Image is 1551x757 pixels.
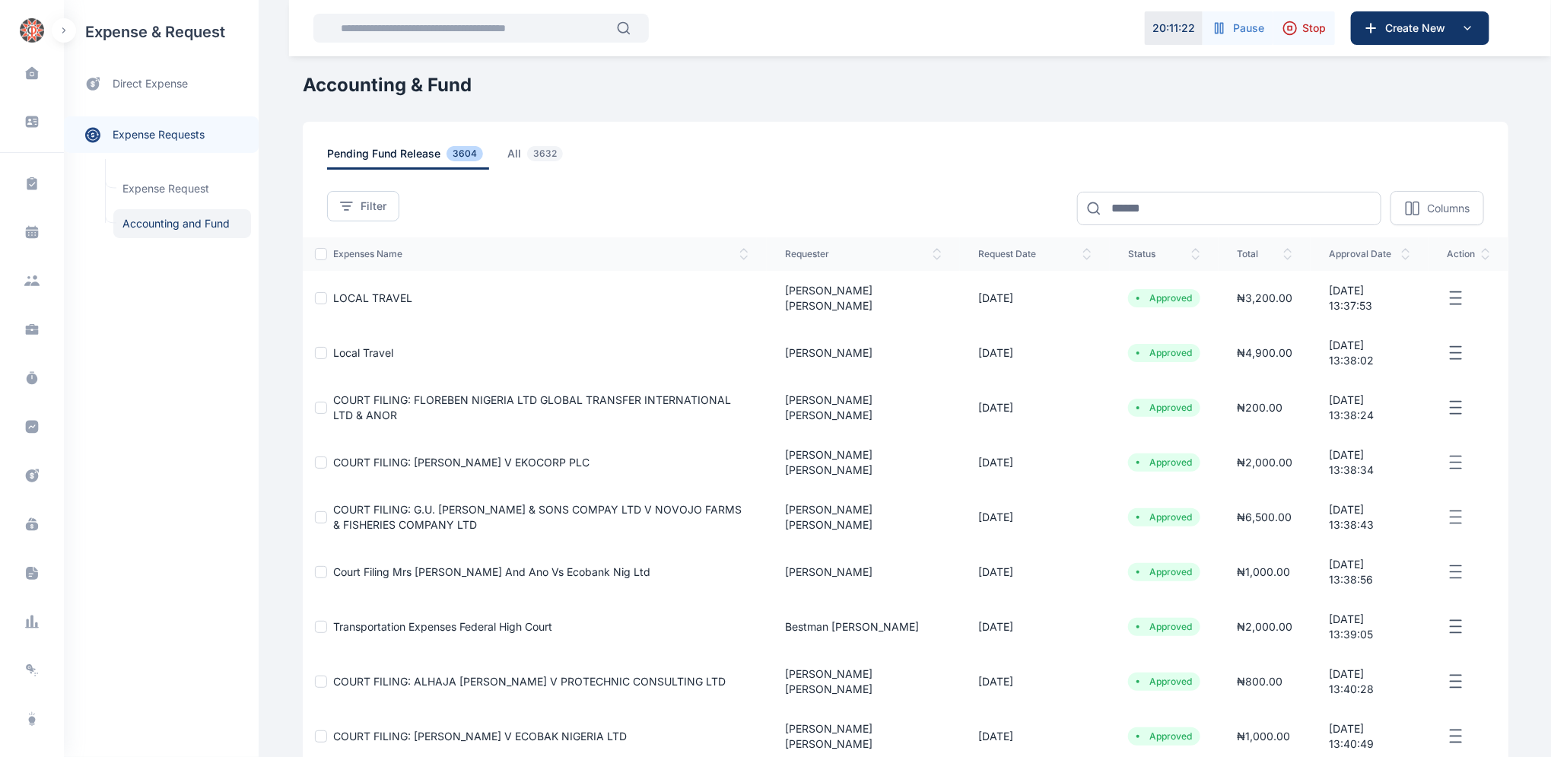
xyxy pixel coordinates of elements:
li: Approved [1134,566,1194,578]
span: request date [978,248,1092,260]
button: Filter [327,191,399,221]
button: Stop [1273,11,1335,45]
a: COURT FILING: FLOREBEN NIGERIA LTD GLOBAL TRANSFER INTERNATIONAL LTD & ANOR [333,393,731,421]
span: action [1447,248,1490,260]
span: ₦ 4,900.00 [1237,346,1292,359]
td: [PERSON_NAME] [PERSON_NAME] [767,380,960,435]
a: COURT FILING: G.U. [PERSON_NAME] & SONS COMPAY LTD V NOVOJO FARMS & FISHERIES COMPANY LTD [333,503,742,531]
li: Approved [1134,730,1194,743]
a: direct expense [64,64,259,104]
button: Create New [1351,11,1489,45]
a: COURT FILING: ALHAJA [PERSON_NAME] V PROTECHNIC CONSULTING LTD [333,675,726,688]
td: [PERSON_NAME] [PERSON_NAME] [767,654,960,709]
td: [DATE] [960,654,1110,709]
span: ₦ 2,000.00 [1237,456,1292,469]
span: requester [785,248,942,260]
li: Approved [1134,347,1194,359]
td: [DATE] [960,490,1110,545]
span: ₦ 6,500.00 [1237,510,1292,523]
span: Filter [361,199,386,214]
span: pending fund release [327,146,489,170]
h1: Accounting & Fund [303,73,1508,97]
a: COURT FILING: [PERSON_NAME] V ECOBAK NIGERIA LTD [333,730,627,743]
span: Stop [1302,21,1326,36]
td: [DATE] 13:38:56 [1311,545,1429,600]
a: Local Travel [333,346,393,359]
a: Transportation expenses Federal High Court [333,620,552,633]
p: Columns [1427,201,1470,216]
span: 3604 [447,146,483,161]
td: [DATE] [960,600,1110,654]
p: 20 : 11 : 22 [1152,21,1195,36]
td: [DATE] 13:38:43 [1311,490,1429,545]
button: Pause [1203,11,1273,45]
a: Accounting and Fund [113,209,251,238]
td: [PERSON_NAME] [767,326,960,380]
td: [DATE] 13:40:28 [1311,654,1429,709]
td: [DATE] [960,271,1110,326]
td: [DATE] 13:37:53 [1311,271,1429,326]
td: [DATE] [960,545,1110,600]
button: Columns [1390,191,1484,225]
a: COURT FILING: [PERSON_NAME] V EKOCORP PLC [333,456,590,469]
a: expense requests [64,116,259,153]
td: [PERSON_NAME] [PERSON_NAME] [767,435,960,490]
li: Approved [1134,292,1194,304]
td: [PERSON_NAME] [PERSON_NAME] [767,271,960,326]
li: Approved [1134,511,1194,523]
span: ₦ 1,000.00 [1237,730,1290,743]
a: pending fund release3604 [327,146,507,170]
span: Create New [1379,21,1458,36]
span: 3632 [527,146,563,161]
div: expense requests [64,104,259,153]
td: [PERSON_NAME] [767,545,960,600]
li: Approved [1134,621,1194,633]
a: all3632 [507,146,587,170]
span: ₦ 2,000.00 [1237,620,1292,633]
td: Bestman [PERSON_NAME] [767,600,960,654]
span: status [1128,248,1200,260]
td: [DATE] [960,435,1110,490]
td: [DATE] 13:38:24 [1311,380,1429,435]
span: expenses Name [333,248,748,260]
li: Approved [1134,676,1194,688]
a: Court Filing Mrs [PERSON_NAME] And Ano Vs Ecobank Nig Ltd [333,565,650,578]
li: Approved [1134,456,1194,469]
td: [DATE] 13:39:05 [1311,600,1429,654]
td: [PERSON_NAME] [PERSON_NAME] [767,490,960,545]
span: ₦ 1,000.00 [1237,565,1290,578]
td: [DATE] [960,380,1110,435]
li: Approved [1134,402,1194,414]
span: all [507,146,569,170]
td: [DATE] 13:38:02 [1311,326,1429,380]
span: direct expense [113,76,188,92]
span: ₦ 3,200.00 [1237,291,1292,304]
td: [DATE] [960,326,1110,380]
td: [DATE] 13:38:34 [1311,435,1429,490]
span: Pause [1233,21,1264,36]
span: ₦ 800.00 [1237,675,1282,688]
span: ₦ 200.00 [1237,401,1282,414]
a: LOCAL TRAVEL [333,291,412,304]
span: total [1237,248,1292,260]
span: approval Date [1329,248,1410,260]
a: Expense Request [113,174,251,203]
